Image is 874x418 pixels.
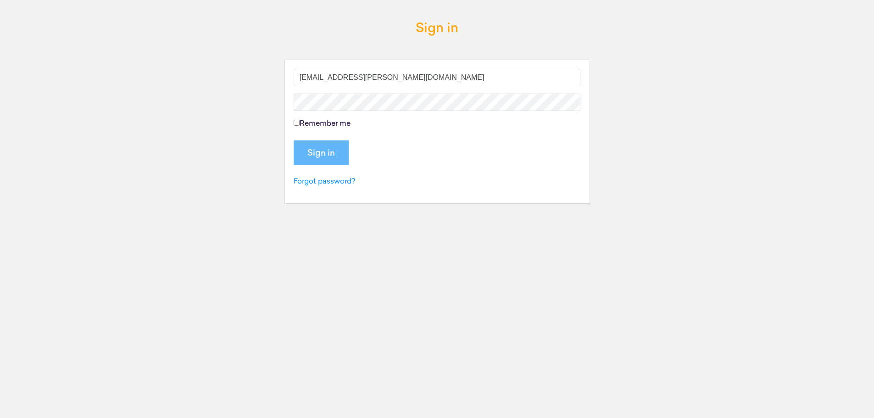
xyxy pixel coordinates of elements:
label: Remember me [294,118,351,129]
h3: Sign in [416,22,458,36]
input: Remember me [294,120,300,126]
input: Sign in [294,140,349,165]
a: Forgot password? [294,178,355,185]
input: Email address [294,69,581,86]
